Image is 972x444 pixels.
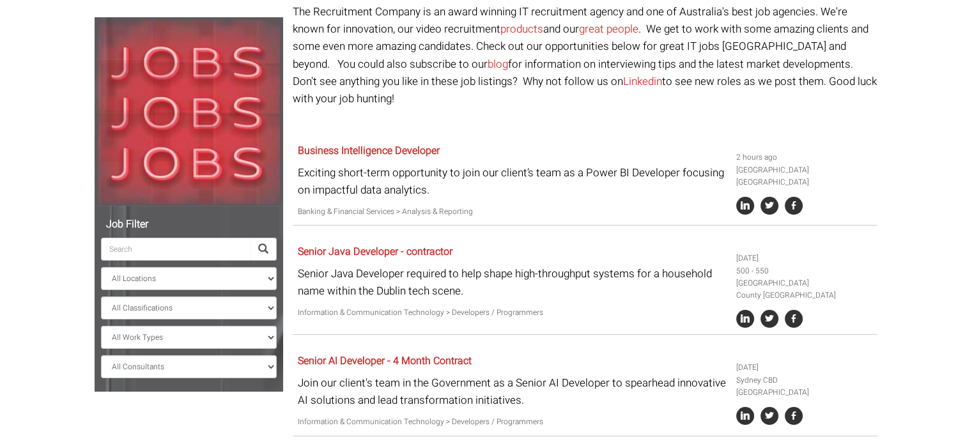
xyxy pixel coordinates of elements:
p: Join our client's team in the Government as a Senior AI Developer to spearhead innovative AI solu... [298,374,727,409]
a: great people [579,21,638,37]
p: Banking & Financial Services > Analysis & Reporting [298,206,727,218]
li: [GEOGRAPHIC_DATA] [GEOGRAPHIC_DATA] [736,164,873,188]
a: Business Intelligence Developer [298,143,440,158]
p: Information & Communication Technology > Developers / Programmers [298,307,727,319]
a: Senior Java Developer - contractor [298,244,452,259]
li: Sydney CBD [GEOGRAPHIC_DATA] [736,374,873,399]
img: Jobs, Jobs, Jobs [95,17,283,206]
p: Exciting short-term opportunity to join our client’s team as a Power BI Developer focusing on imp... [298,164,727,199]
p: Senior Java Developer required to help shape high-throughput systems for a household name within ... [298,265,727,300]
li: 2 hours ago [736,151,873,164]
li: [DATE] [736,362,873,374]
a: products [500,21,543,37]
li: 500 - 550 [736,265,873,277]
h5: Job Filter [101,219,277,231]
p: The Recruitment Company is an award winning IT recruitment agency and one of Australia's best job... [293,3,877,107]
li: [DATE] [736,252,873,264]
a: Linkedin [623,73,662,89]
li: [GEOGRAPHIC_DATA] County [GEOGRAPHIC_DATA] [736,277,873,302]
input: Search [101,238,251,261]
p: Information & Communication Technology > Developers / Programmers [298,416,727,428]
a: blog [488,56,508,72]
a: Senior AI Developer - 4 Month Contract [298,353,472,369]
